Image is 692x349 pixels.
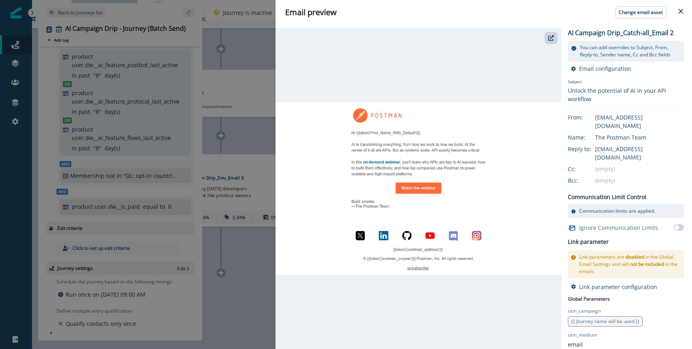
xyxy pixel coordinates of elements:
[579,223,658,232] p: Ignore Communication Limits
[571,65,631,72] button: Email configuration
[568,145,608,153] div: Reply to:
[285,6,682,18] div: Email preview
[568,340,583,349] p: email
[595,176,684,185] div: (empty)
[568,176,608,185] div: Bcc:
[595,113,684,130] div: [EMAIL_ADDRESS][DOMAIN_NAME]
[595,133,684,142] div: The Postman Team
[276,102,561,275] img: email asset unavailable
[568,193,646,201] p: Communication Limit Control
[568,113,608,122] div: From:
[579,253,681,275] p: Link parameters are in the Global Email Settings and will in the emails.
[568,165,608,173] div: Cc:
[568,86,684,103] div: Unlock the potential of AI in your API workflow
[619,10,663,15] p: Change email asset
[568,307,601,315] p: utm_campaign
[571,283,657,291] button: Link parameter configuration
[568,237,609,247] h2: Link parameter
[630,261,664,267] span: not be included
[626,253,644,260] span: disabled
[568,331,597,339] p: utm_medium
[615,6,666,18] button: Change email asset
[568,133,608,142] div: Name:
[568,28,674,38] p: AI Campaign Drip_Catch-all_Email 2
[595,145,684,162] div: [EMAIL_ADDRESS][DOMAIN_NAME]
[568,294,610,303] p: Global Parameters
[571,318,640,325] span: {{ Journey name will be used }}
[579,65,631,72] p: Email configuration
[580,44,681,58] p: You can add overrides to Subject, From, Reply-to, Sender name, Cc and Bcc fields
[579,283,657,291] p: Link parameter configuration
[568,79,684,86] p: Subject
[579,207,655,215] p: Communication limits are applied.
[674,5,687,18] button: Close
[595,165,684,173] div: (empty)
